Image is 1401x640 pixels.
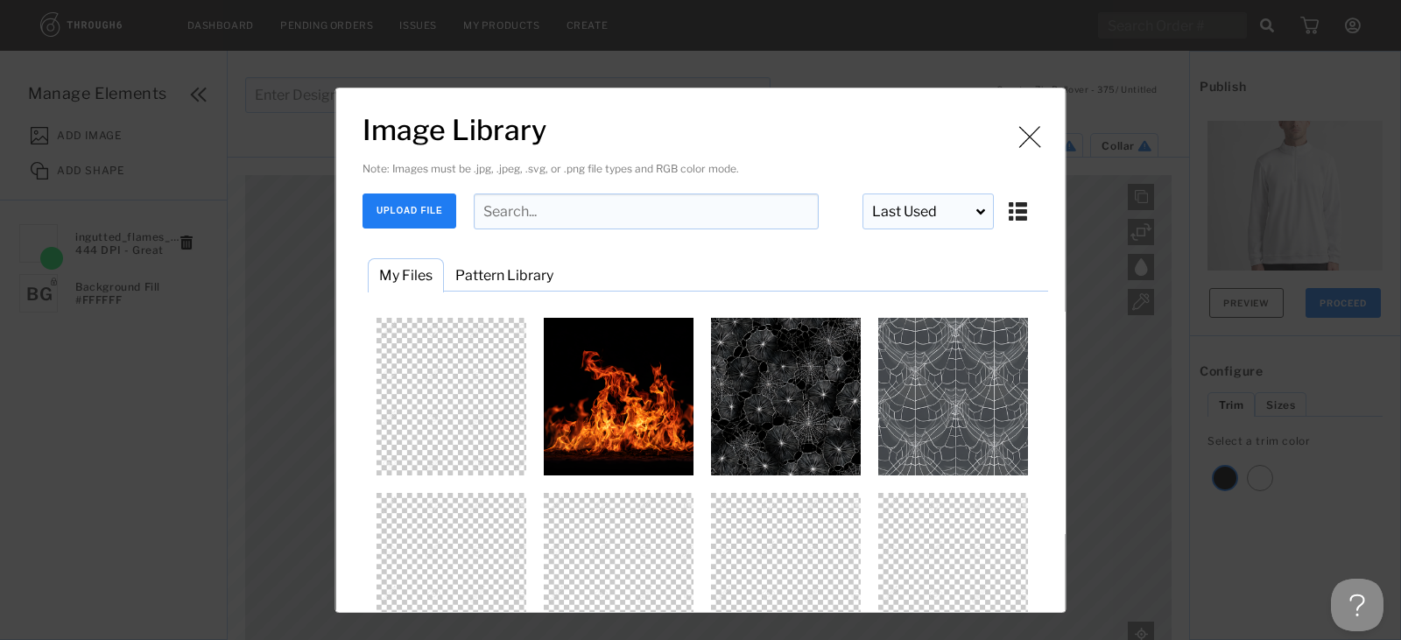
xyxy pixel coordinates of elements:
[875,318,1032,475] img: ingutted_japanese_funnel_spider_web_pattern_--tile_--v_7.0_9ee9a6e9-7b4c-4836-b5f3-d49d7b543de8_0...
[708,318,865,475] img: ingutted_monochromatic_psychedelic_spider_web_pattern_--tile__16e2b50f-3e70-4ba7-a730-4ad1b8b558f...
[363,113,1048,147] h1: Image Library
[444,258,565,292] li: Pattern Library
[1007,196,1029,222] img: icon_list.aeafdc69.svg
[1017,123,1043,150] img: CloseXBtn.png
[363,193,456,229] button: UPLOAD FILE
[335,88,1067,613] div: Image Library
[1331,579,1383,631] iframe: Help Scout Beacon - Open
[474,193,819,229] input: Search...
[368,258,444,292] li: My Files
[363,162,739,175] label: Note: Images must be .jpg, .jpeg, .svg, or .png file types and RGB color mode.
[540,318,698,475] img: 1757421950_ingutted_flames_black_background_dramatic_shot_--v_7_0da824c6-7bda-4da3-a37a-0a80c9c46...
[373,318,531,475] img: ingutted_flames_black_background_dramatic_shot_--v_7.0_260e572b-1991-4bce-87c4-1b8ab3d7ff11_0.png
[862,193,994,229] div: Last Used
